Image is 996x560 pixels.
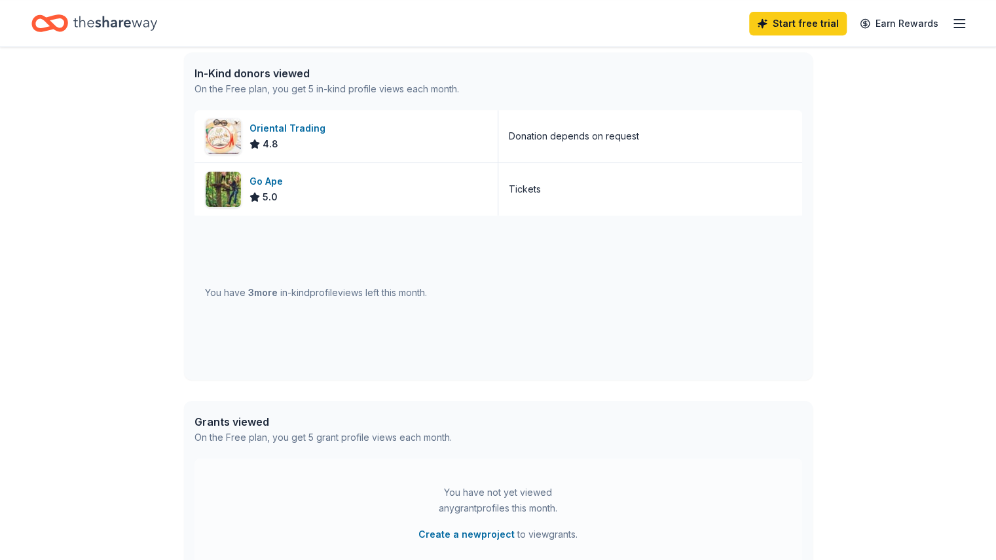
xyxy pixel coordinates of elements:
span: 5.0 [263,189,278,205]
span: to view grants . [418,527,578,542]
a: Earn Rewards [852,12,946,35]
div: Tickets [509,181,541,197]
div: Oriental Trading [249,121,331,136]
div: Grants viewed [194,414,452,430]
div: In-Kind donors viewed [194,65,459,81]
div: On the Free plan, you get 5 in-kind profile views each month. [194,81,459,97]
span: 4.8 [263,136,278,152]
button: Create a newproject [418,527,515,542]
a: Start free trial [749,12,847,35]
div: Donation depends on request [509,128,639,144]
div: Go Ape [249,174,288,189]
a: Home [31,8,157,39]
img: Image for Oriental Trading [206,119,241,154]
span: 3 more [248,287,278,298]
div: You have not yet viewed any grant profiles this month. [416,485,580,516]
img: Image for Go Ape [206,172,241,207]
div: On the Free plan, you get 5 grant profile views each month. [194,430,452,445]
div: You have in-kind profile views left this month. [205,285,427,301]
